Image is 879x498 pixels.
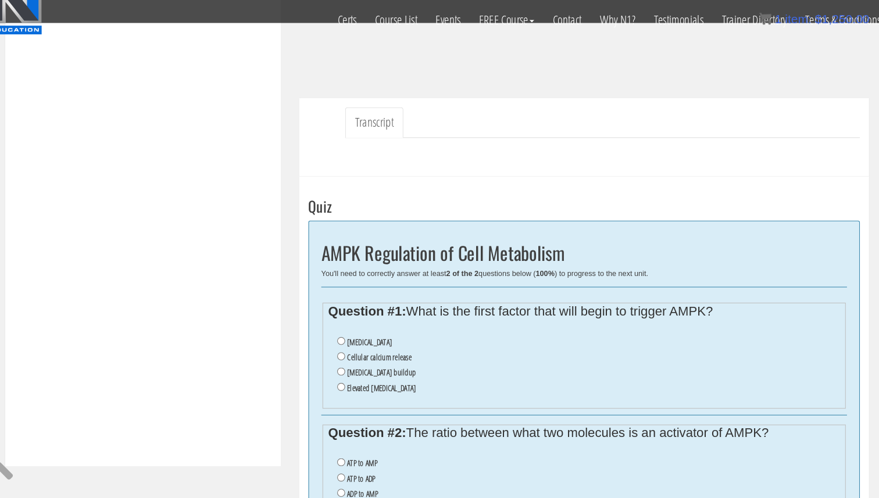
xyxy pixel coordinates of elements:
[354,340,396,349] label: [MEDICAL_DATA]
[541,19,585,59] a: Contact
[354,384,419,393] label: Elevated [MEDICAL_DATA]
[330,250,828,270] h2: AMPK Regulation of Cell Metabolism
[372,19,430,59] a: Course List
[760,31,766,44] span: 1
[354,369,419,378] label: [MEDICAL_DATA] buildup
[330,275,828,284] div: You'll need to correctly answer at least questions below ( ) to progress to the next unit.
[352,122,408,152] a: Transcript
[430,19,471,59] a: Events
[76,4,91,19] span: 1
[745,32,757,44] img: icon11.png
[798,31,850,44] bdi: 1,250.00
[317,208,841,223] h3: Quiz
[637,19,701,59] a: Testimonials
[337,19,372,59] a: Certs
[336,311,821,320] legend: What is the first factor that will begin to trigger AMPK?
[448,275,479,284] b: 2 of the 2
[471,19,541,59] a: FREE Course
[354,470,381,479] label: ATP to ADP
[780,19,870,59] a: Terms & Conditions
[336,424,410,437] strong: Question #2:
[12,1,65,53] img: n1-education
[336,426,821,435] legend: The ratio between what two molecules is an activator of AMPK?
[336,309,410,322] strong: Question #1:
[798,31,805,44] span: $
[354,354,415,364] label: Cellular calcium release
[65,1,91,17] a: 1
[770,31,795,44] span: item:
[354,455,383,464] label: ATP to AMP
[354,484,383,493] label: ADP to AMP
[745,31,850,44] a: 1 item: $1,250.00
[585,19,637,59] a: Why N1?
[533,275,551,284] b: 100%
[701,19,780,59] a: Trainer Directory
